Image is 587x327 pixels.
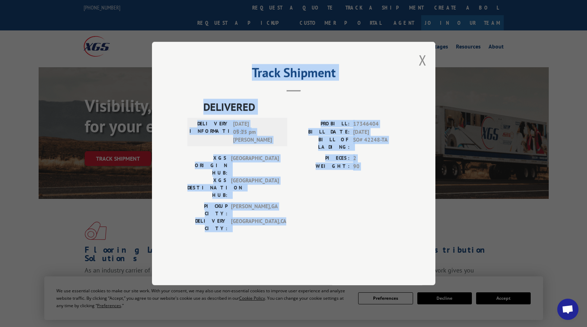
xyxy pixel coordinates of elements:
span: [PERSON_NAME] , GA [231,202,279,217]
span: SO# 42248-TA [353,136,400,151]
label: XGS ORIGIN HUB: [187,154,227,177]
div: Open chat [557,299,578,320]
span: [GEOGRAPHIC_DATA] [231,177,279,199]
span: 2 [353,154,400,162]
span: [GEOGRAPHIC_DATA] , CA [231,217,279,232]
button: Close modal [419,51,427,69]
label: PICKUP CITY: [187,202,227,217]
span: [GEOGRAPHIC_DATA] [231,154,279,177]
label: BILL DATE: [294,128,350,136]
label: PROBILL: [294,120,350,128]
label: DELIVERY CITY: [187,217,227,232]
span: 90 [353,162,400,171]
span: DELIVERED [203,99,400,115]
span: [DATE] [353,128,400,136]
label: BILL OF LADING: [294,136,350,151]
label: PIECES: [294,154,350,162]
label: XGS DESTINATION HUB: [187,177,227,199]
label: WEIGHT: [294,162,350,171]
span: 17346404 [353,120,400,128]
span: [DATE] 05:25 pm [PERSON_NAME] [233,120,281,144]
label: DELIVERY INFORMATION: [190,120,230,144]
h2: Track Shipment [187,68,400,81]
